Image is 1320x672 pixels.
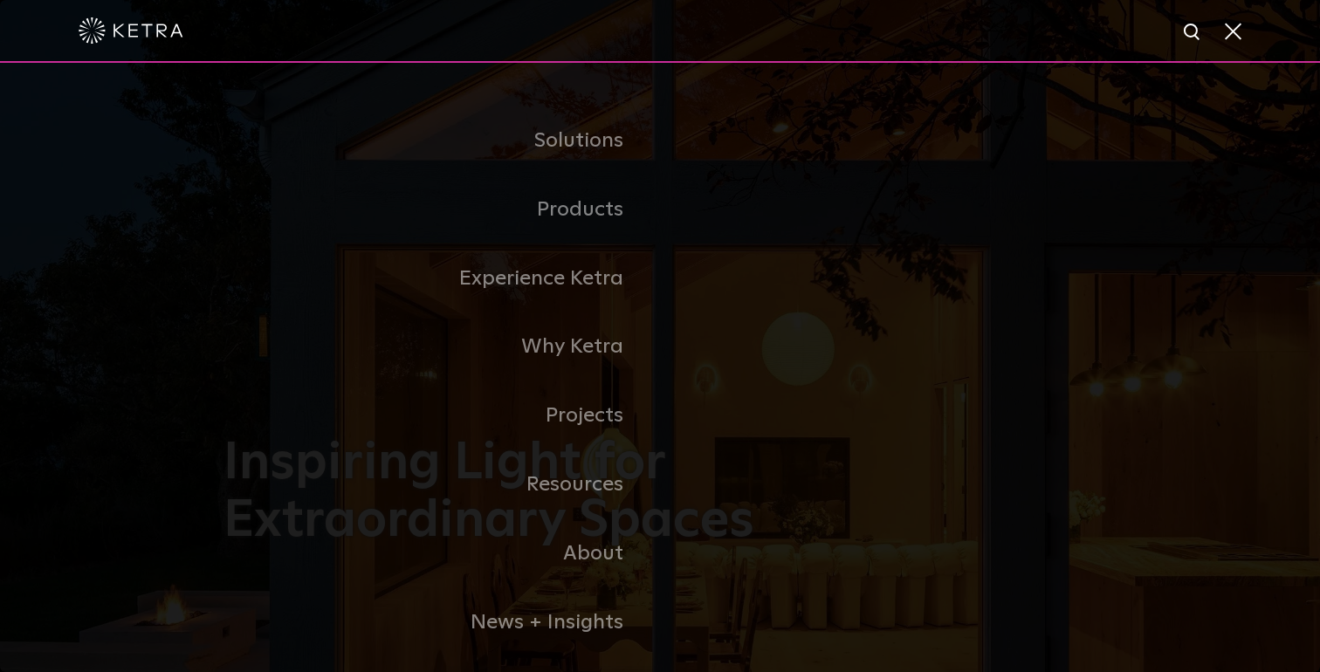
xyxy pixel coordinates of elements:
[79,17,183,44] img: ketra-logo-2019-white
[223,588,660,657] a: News + Insights
[223,381,660,450] a: Projects
[223,312,660,381] a: Why Ketra
[223,106,660,175] a: Solutions
[1182,22,1204,44] img: search icon
[223,175,660,244] a: Products
[223,450,660,519] a: Resources
[223,519,660,588] a: About
[223,244,660,313] a: Experience Ketra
